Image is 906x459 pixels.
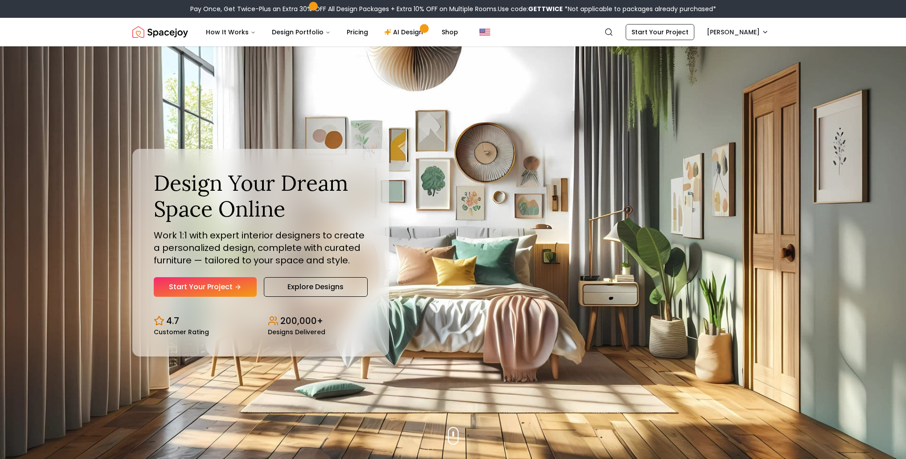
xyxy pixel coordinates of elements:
p: 200,000+ [280,315,323,327]
a: Spacejoy [132,23,188,41]
b: GETTWICE [528,4,563,13]
button: How It Works [199,23,263,41]
small: Designs Delivered [268,329,325,335]
a: Start Your Project [626,24,694,40]
a: Pricing [340,23,375,41]
a: Shop [435,23,465,41]
h1: Design Your Dream Space Online [154,170,368,221]
a: Start Your Project [154,277,257,297]
img: Spacejoy Logo [132,23,188,41]
span: *Not applicable to packages already purchased* [563,4,716,13]
button: [PERSON_NAME] [701,24,774,40]
span: Use code: [498,4,563,13]
div: Design stats [154,307,368,335]
nav: Main [199,23,465,41]
a: AI Design [377,23,433,41]
a: Explore Designs [264,277,368,297]
div: Pay Once, Get Twice-Plus an Extra 30% OFF All Design Packages + Extra 10% OFF on Multiple Rooms. [190,4,716,13]
p: Work 1:1 with expert interior designers to create a personalized design, complete with curated fu... [154,229,368,266]
img: United States [480,27,490,37]
small: Customer Rating [154,329,209,335]
p: 4.7 [166,315,179,327]
nav: Global [132,18,774,46]
button: Design Portfolio [265,23,338,41]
